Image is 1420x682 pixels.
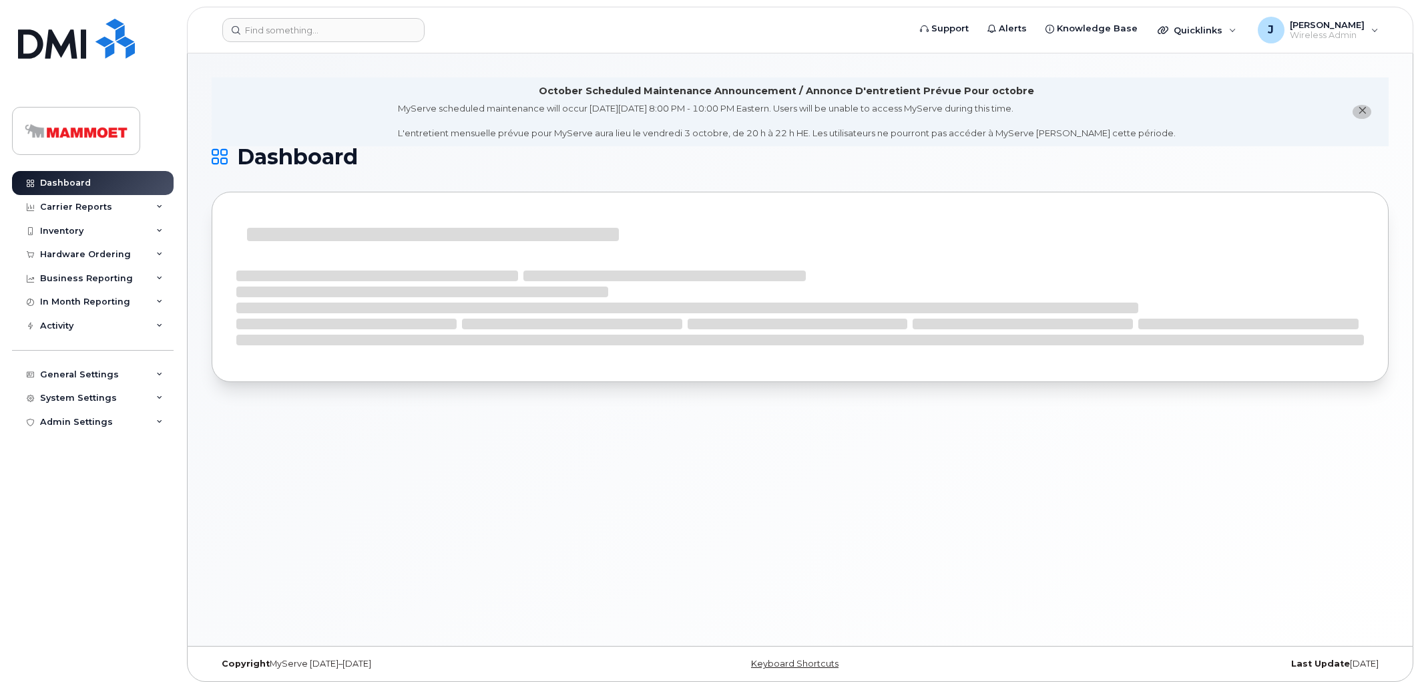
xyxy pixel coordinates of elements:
div: [DATE] [996,659,1389,669]
div: October Scheduled Maintenance Announcement / Annonce D'entretient Prévue Pour octobre [539,84,1034,98]
strong: Last Update [1291,659,1350,669]
span: Dashboard [237,147,358,167]
div: MyServe [DATE]–[DATE] [212,659,604,669]
button: close notification [1353,105,1371,119]
a: Keyboard Shortcuts [751,659,839,669]
strong: Copyright [222,659,270,669]
div: MyServe scheduled maintenance will occur [DATE][DATE] 8:00 PM - 10:00 PM Eastern. Users will be u... [398,102,1176,140]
